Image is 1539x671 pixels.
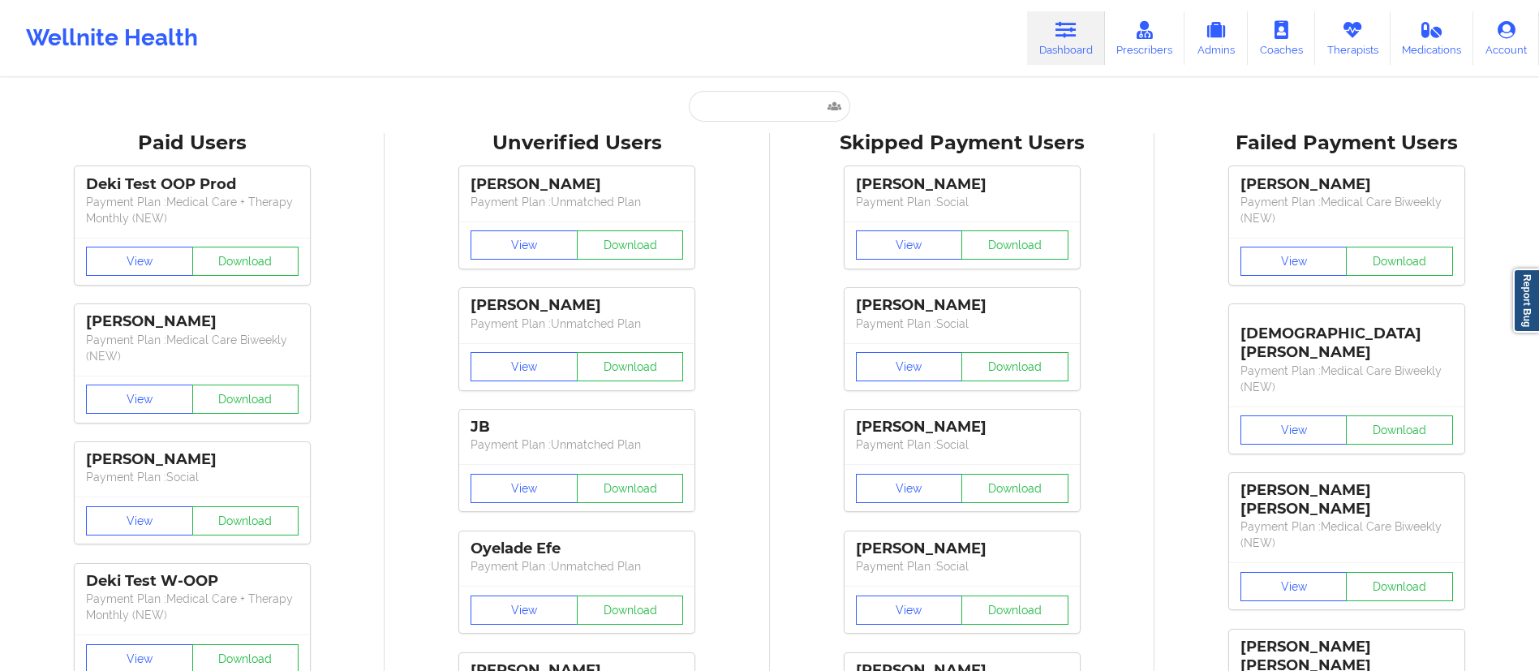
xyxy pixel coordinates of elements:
[856,474,963,503] button: View
[856,230,963,260] button: View
[86,247,193,276] button: View
[1184,11,1248,65] a: Admins
[86,312,299,331] div: [PERSON_NAME]
[192,506,299,536] button: Download
[1240,363,1453,395] p: Payment Plan : Medical Care Biweekly (NEW)
[471,558,683,574] p: Payment Plan : Unmatched Plan
[471,316,683,332] p: Payment Plan : Unmatched Plan
[1473,11,1539,65] a: Account
[471,352,578,381] button: View
[471,437,683,453] p: Payment Plan : Unmatched Plan
[86,572,299,591] div: Deki Test W-OOP
[1346,572,1453,601] button: Download
[471,194,683,210] p: Payment Plan : Unmatched Plan
[86,175,299,194] div: Deki Test OOP Prod
[1105,11,1185,65] a: Prescribers
[961,596,1068,625] button: Download
[1240,415,1348,445] button: View
[86,469,299,485] p: Payment Plan : Social
[1240,312,1453,362] div: [DEMOGRAPHIC_DATA][PERSON_NAME]
[577,352,684,381] button: Download
[856,316,1068,332] p: Payment Plan : Social
[1240,518,1453,551] p: Payment Plan : Medical Care Biweekly (NEW)
[1240,247,1348,276] button: View
[577,596,684,625] button: Download
[192,385,299,414] button: Download
[961,474,1068,503] button: Download
[577,474,684,503] button: Download
[856,418,1068,437] div: [PERSON_NAME]
[192,247,299,276] button: Download
[961,230,1068,260] button: Download
[856,437,1068,453] p: Payment Plan : Social
[471,296,683,315] div: [PERSON_NAME]
[961,352,1068,381] button: Download
[86,385,193,414] button: View
[86,506,193,536] button: View
[1315,11,1391,65] a: Therapists
[11,131,373,156] div: Paid Users
[471,230,578,260] button: View
[86,194,299,226] p: Payment Plan : Medical Care + Therapy Monthly (NEW)
[1513,269,1539,333] a: Report Bug
[1248,11,1315,65] a: Coaches
[1346,415,1453,445] button: Download
[856,540,1068,558] div: [PERSON_NAME]
[471,474,578,503] button: View
[86,450,299,469] div: [PERSON_NAME]
[471,418,683,437] div: JB
[1240,572,1348,601] button: View
[1346,247,1453,276] button: Download
[86,591,299,623] p: Payment Plan : Medical Care + Therapy Monthly (NEW)
[1240,194,1453,226] p: Payment Plan : Medical Care Biweekly (NEW)
[856,194,1068,210] p: Payment Plan : Social
[856,175,1068,194] div: [PERSON_NAME]
[471,175,683,194] div: [PERSON_NAME]
[781,131,1143,156] div: Skipped Payment Users
[471,540,683,558] div: Oyelade Efe
[856,352,963,381] button: View
[1240,481,1453,518] div: [PERSON_NAME] [PERSON_NAME]
[577,230,684,260] button: Download
[396,131,758,156] div: Unverified Users
[856,296,1068,315] div: [PERSON_NAME]
[1166,131,1528,156] div: Failed Payment Users
[1391,11,1474,65] a: Medications
[1240,175,1453,194] div: [PERSON_NAME]
[1027,11,1105,65] a: Dashboard
[856,558,1068,574] p: Payment Plan : Social
[856,596,963,625] button: View
[86,332,299,364] p: Payment Plan : Medical Care Biweekly (NEW)
[471,596,578,625] button: View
